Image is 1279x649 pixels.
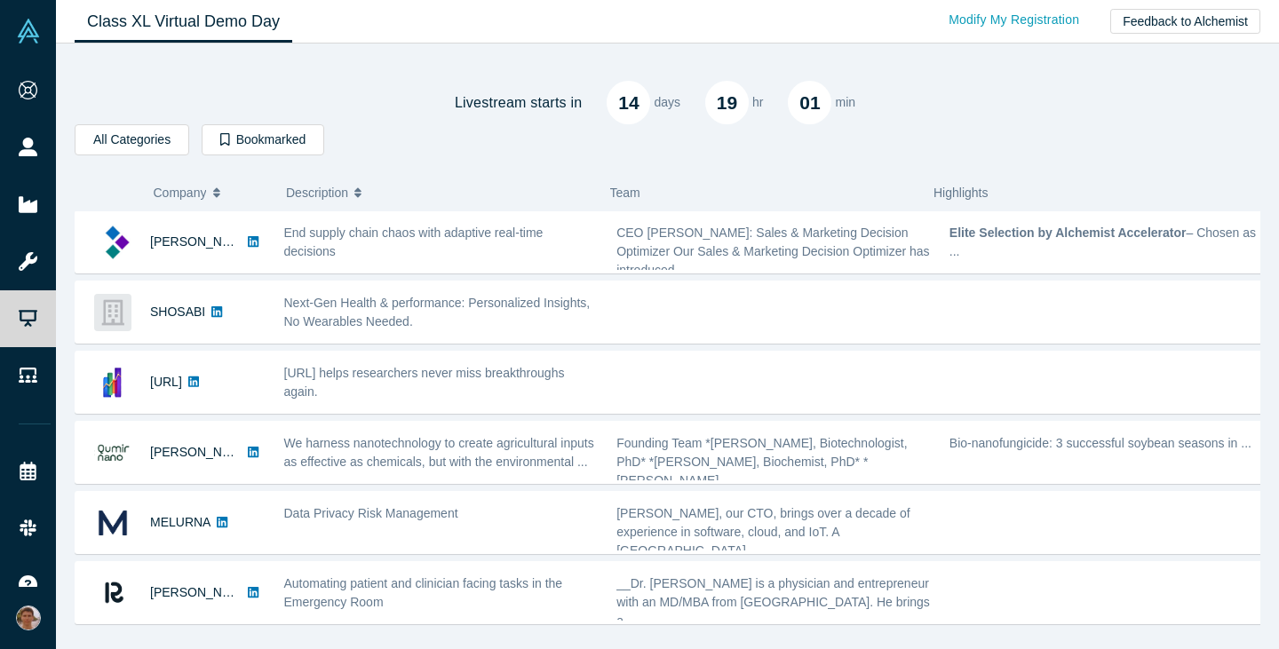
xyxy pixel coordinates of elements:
[94,294,131,331] img: SHOSABI's Logo
[616,436,907,487] span: Founding Team *[PERSON_NAME], Biotechnologist, PhD* *[PERSON_NAME], Biochemist, PhD* *[PERSON_NAM...
[150,585,252,599] a: [PERSON_NAME]
[150,515,211,529] a: MELURNA
[616,226,929,277] span: CEO [PERSON_NAME]: Sales & Marketing Decision Optimizer Our Sales & Marketing Decision Optimizer ...
[286,174,348,211] span: Description
[150,305,205,319] a: SHOSABI
[94,574,131,612] img: Renna's Logo
[16,19,41,44] img: Alchemist Vault Logo
[788,81,831,124] div: 01
[752,93,763,112] p: hr
[150,234,252,249] a: [PERSON_NAME]
[150,445,252,459] a: [PERSON_NAME]
[284,296,591,328] span: Next-Gen Health & performance: Personalized Insights, No Wearables Needed.
[286,174,592,211] button: Description
[284,226,544,258] span: End supply chain chaos with adaptive real-time decisions
[284,576,563,609] span: Automating patient and clinician facing tasks in the Emergency Room
[455,94,583,111] h4: Livestream starts in
[150,375,182,389] a: [URL]
[949,226,1187,240] strong: Elite Selection by Alchemist Accelerator
[94,224,131,261] img: Kimaru AI's Logo
[835,93,855,112] p: min
[154,174,207,211] span: Company
[75,1,292,43] a: Class XL Virtual Demo Day
[154,174,268,211] button: Company
[616,576,930,628] span: __Dr. [PERSON_NAME] is a physician and entrepreneur with an MD/MBA from [GEOGRAPHIC_DATA]. He bri...
[949,224,1264,261] p: – Chosen as ...
[616,506,910,558] span: [PERSON_NAME], our CTO, brings over a decade of experience in software, cloud, and IoT. A [GEOGRA...
[949,434,1264,453] p: Bio-nanofungicide: 3 successful soybean seasons in ...
[933,186,988,200] span: Highlights
[75,124,189,155] button: All Categories
[284,366,565,399] span: [URL] helps researchers never miss breakthroughs again.
[284,506,458,520] span: Data Privacy Risk Management
[16,605,41,630] img: Mikhail Baklanov's Account
[654,93,680,112] p: days
[94,364,131,401] img: Tally.AI's Logo
[1110,9,1260,34] button: Feedback to Alchemist
[705,81,749,124] div: 19
[930,4,1098,36] a: Modify My Registration
[94,434,131,471] img: Qumir Nano's Logo
[94,504,131,542] img: MELURNA's Logo
[607,81,650,124] div: 14
[202,124,324,155] button: Bookmarked
[284,436,594,469] span: We harness nanotechnology to create agricultural inputs as effective as chemicals, but with the e...
[610,186,640,200] span: Team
